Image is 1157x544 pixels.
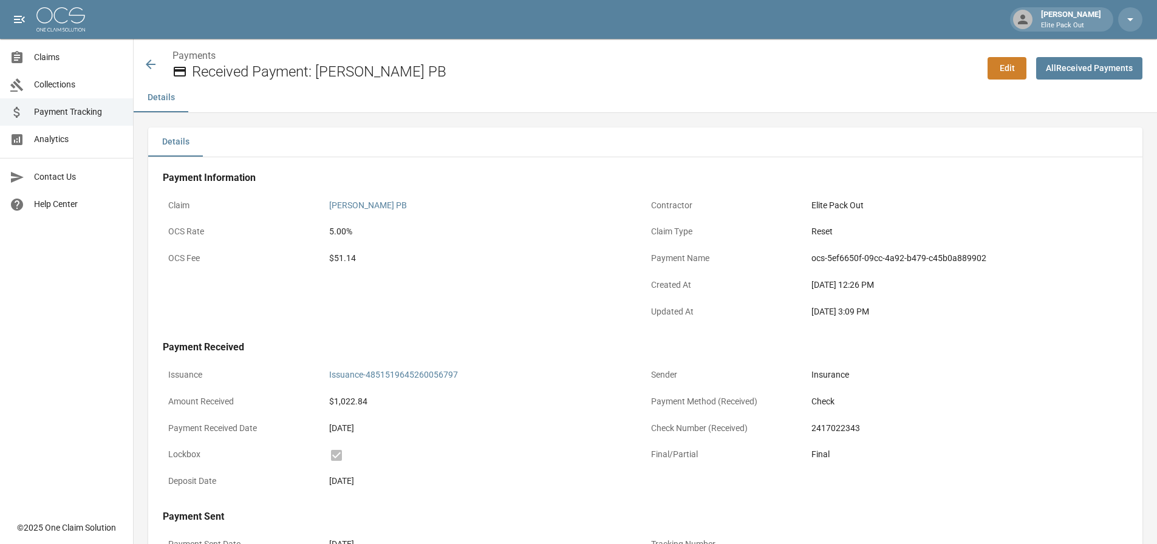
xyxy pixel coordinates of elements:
[17,522,116,534] div: © 2025 One Claim Solution
[134,83,188,112] button: Details
[163,246,324,270] p: OCS Fee
[811,252,1122,265] div: ocs-5ef6650f-09cc-4a92-b479-c45b0a889902
[329,370,458,379] a: Issuance-4851519645260056797
[36,7,85,32] img: ocs-logo-white-transparent.png
[148,127,1142,157] div: details tabs
[7,7,32,32] button: open drawer
[163,341,1128,353] h4: Payment Received
[329,422,640,435] div: [DATE]
[163,469,324,493] p: Deposit Date
[1036,8,1106,30] div: [PERSON_NAME]
[646,194,807,217] p: Contractor
[811,225,1122,238] div: Reset
[646,443,807,466] p: Final/Partial
[646,363,807,387] p: Sender
[811,448,1122,461] div: Final
[646,273,807,297] p: Created At
[163,194,324,217] p: Claim
[329,475,640,488] div: [DATE]
[148,127,203,157] button: Details
[163,363,324,387] p: Issuance
[34,51,123,64] span: Claims
[646,300,807,324] p: Updated At
[811,395,1122,408] div: Check
[192,63,978,81] h2: Received Payment: [PERSON_NAME] PB
[34,78,123,91] span: Collections
[646,246,807,270] p: Payment Name
[329,252,640,265] div: $51.14
[811,422,1122,435] div: 2417022343
[34,171,123,183] span: Contact Us
[163,220,324,243] p: OCS Rate
[163,172,1128,184] h4: Payment Information
[34,106,123,118] span: Payment Tracking
[329,395,640,408] div: $1,022.84
[163,443,324,466] p: Lockbox
[811,279,1122,291] div: [DATE] 12:26 PM
[172,49,978,63] nav: breadcrumb
[646,220,807,243] p: Claim Type
[811,199,1122,212] div: Elite Pack Out
[329,225,640,238] div: 5.00%
[988,57,1026,80] a: Edit
[1041,21,1101,31] p: Elite Pack Out
[172,50,216,61] a: Payments
[646,416,807,440] p: Check Number (Received)
[163,511,1128,523] h4: Payment Sent
[811,305,1122,318] div: [DATE] 3:09 PM
[163,416,324,440] p: Payment Received Date
[329,200,407,210] a: [PERSON_NAME] PB
[34,133,123,146] span: Analytics
[1036,57,1142,80] a: AllReceived Payments
[163,390,324,413] p: Amount Received
[811,369,1122,381] div: Insurance
[34,198,123,211] span: Help Center
[646,390,807,413] p: Payment Method (Received)
[134,83,1157,112] div: anchor tabs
